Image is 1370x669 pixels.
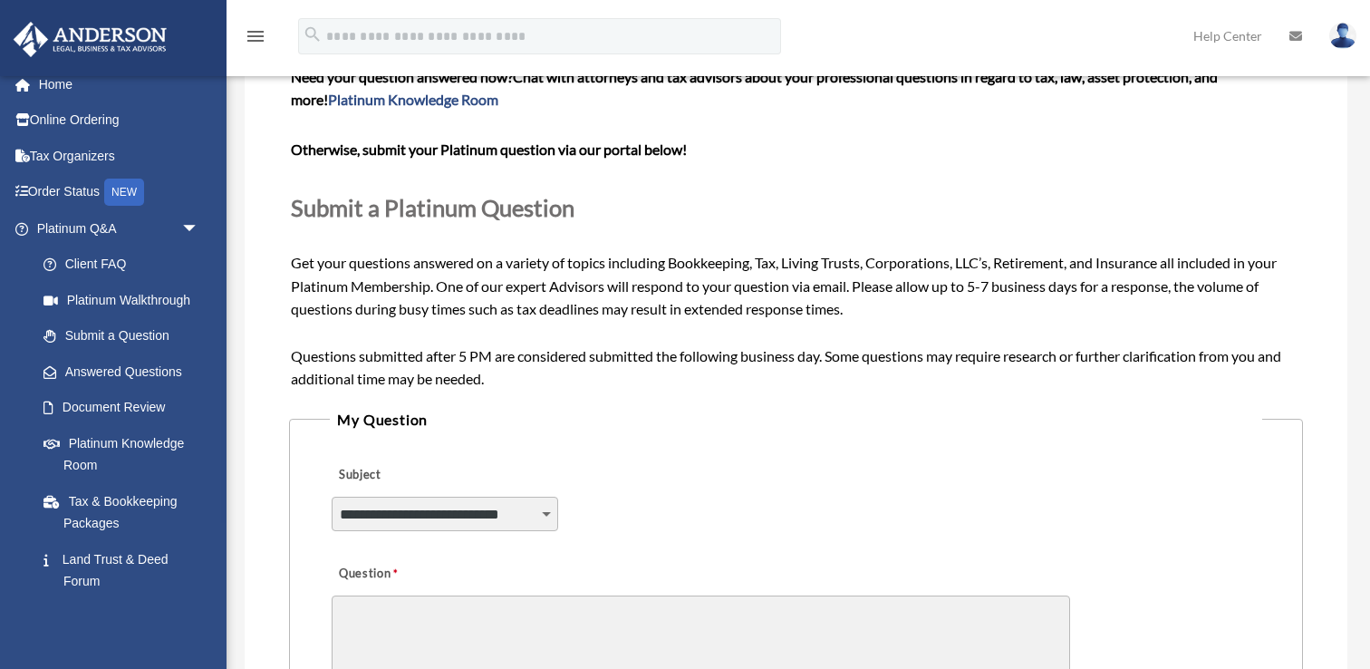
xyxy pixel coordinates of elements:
a: Home [13,66,227,102]
a: Online Ordering [13,102,227,139]
a: Tax & Bookkeeping Packages [25,483,227,541]
label: Subject [332,463,504,489]
div: NEW [104,179,144,206]
b: Otherwise, submit your Platinum question via our portal below! [291,141,687,158]
a: Portal Feedback [25,599,227,635]
span: Need your question answered now? [291,68,513,85]
a: menu [245,32,266,47]
a: Platinum Walkthrough [25,282,227,318]
img: Anderson Advisors Platinum Portal [8,22,172,57]
label: Question [332,562,472,587]
a: Submit a Question [25,318,217,354]
span: Submit a Platinum Question [291,194,574,221]
i: search [303,24,323,44]
a: Document Review [25,390,227,426]
a: Answered Questions [25,354,227,390]
a: Tax Organizers [13,138,227,174]
i: menu [245,25,266,47]
a: Order StatusNEW [13,174,227,211]
img: User Pic [1329,23,1356,49]
span: arrow_drop_down [181,210,217,247]
a: Platinum Q&Aarrow_drop_down [13,210,227,247]
a: Platinum Knowledge Room [328,91,498,108]
a: Platinum Knowledge Room [25,425,227,483]
a: Land Trust & Deed Forum [25,541,227,599]
legend: My Question [330,407,1261,432]
span: Get your questions answered on a variety of topics including Bookkeeping, Tax, Living Trusts, Cor... [291,68,1302,388]
a: Client FAQ [25,247,227,283]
